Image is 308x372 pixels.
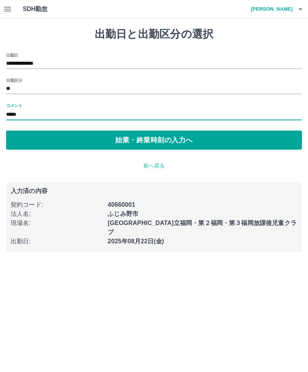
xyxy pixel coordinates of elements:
p: 出勤日 : [11,237,103,246]
h1: 出勤日と出勤区分の選択 [6,28,302,41]
b: [GEOGRAPHIC_DATA]立福岡・第２福岡・第３福岡放課後児童クラブ [108,220,297,235]
label: 出勤区分 [6,77,22,83]
b: ふじみ野市 [108,211,138,217]
label: コメント [6,102,22,108]
p: 前へ戻る [6,162,302,170]
p: 法人名 : [11,209,103,219]
p: 現場名 : [11,219,103,228]
p: 契約コード : [11,200,103,209]
button: 始業・終業時刻の入力へ [6,131,302,150]
p: 入力済の内容 [11,188,297,194]
b: 2025年08月22日(金) [108,238,164,244]
label: 出勤日 [6,52,18,58]
b: 40660001 [108,201,135,208]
